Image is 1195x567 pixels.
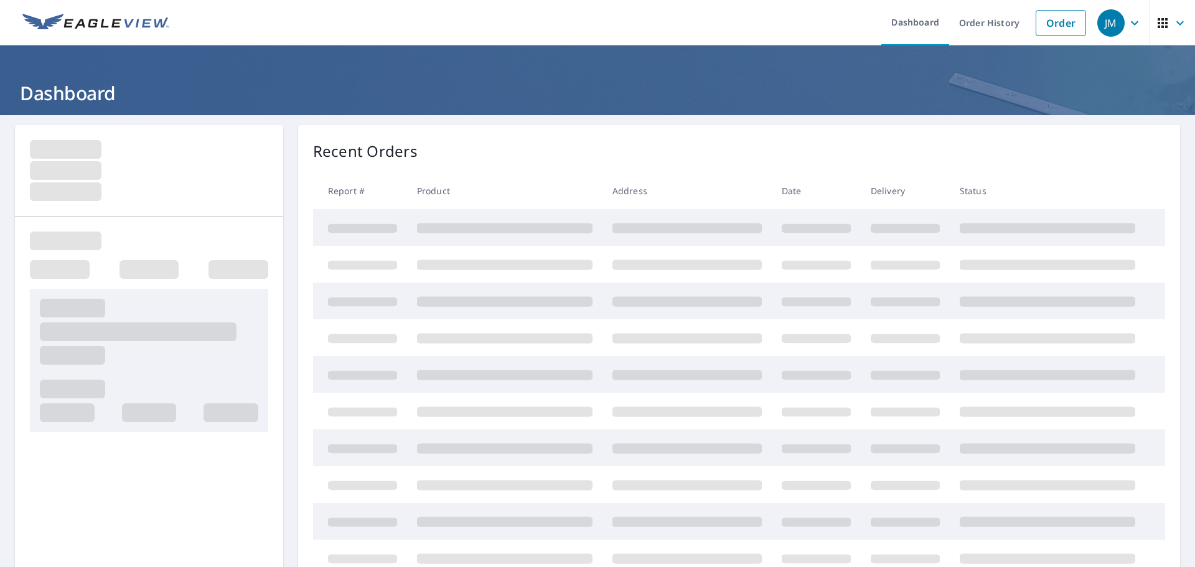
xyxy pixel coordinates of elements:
[313,140,418,162] p: Recent Orders
[1097,9,1125,37] div: JM
[15,80,1180,106] h1: Dashboard
[407,172,602,209] th: Product
[1036,10,1086,36] a: Order
[772,172,861,209] th: Date
[22,14,169,32] img: EV Logo
[950,172,1145,209] th: Status
[861,172,950,209] th: Delivery
[602,172,772,209] th: Address
[313,172,407,209] th: Report #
